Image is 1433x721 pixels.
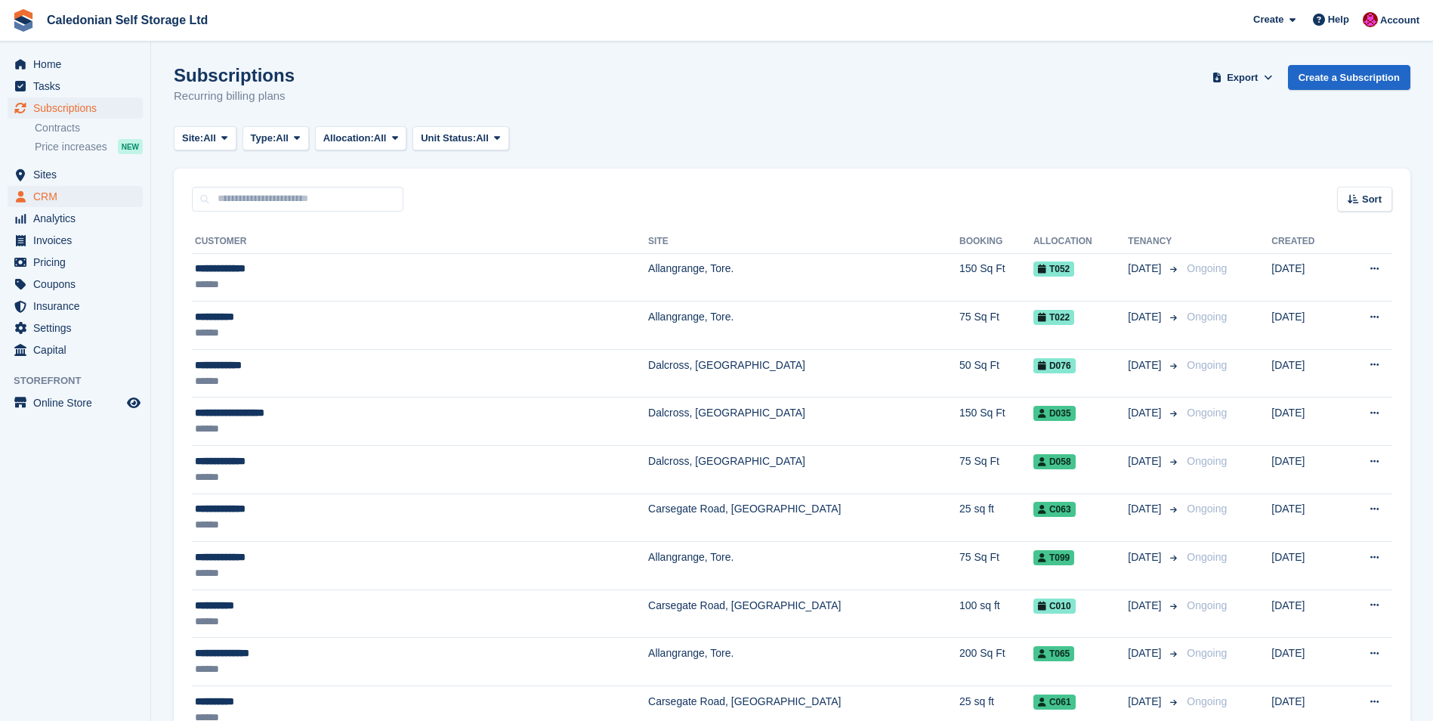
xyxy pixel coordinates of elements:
[648,253,959,302] td: Allangrange, Tore.
[1128,309,1164,325] span: [DATE]
[476,131,489,146] span: All
[33,339,124,360] span: Capital
[959,638,1033,686] td: 200 Sq Ft
[8,208,143,229] a: menu
[1033,406,1076,421] span: D035
[33,54,124,75] span: Home
[1380,13,1419,28] span: Account
[1271,542,1341,590] td: [DATE]
[315,126,407,151] button: Allocation: All
[1363,12,1378,27] img: Donald Mathieson
[1328,12,1349,27] span: Help
[8,76,143,97] a: menu
[125,394,143,412] a: Preview store
[33,317,124,339] span: Settings
[1362,192,1382,207] span: Sort
[33,76,124,97] span: Tasks
[648,542,959,590] td: Allangrange, Tore.
[14,373,150,388] span: Storefront
[1128,453,1164,469] span: [DATE]
[35,121,143,135] a: Contracts
[8,97,143,119] a: menu
[8,164,143,185] a: menu
[1128,261,1164,277] span: [DATE]
[33,274,124,295] span: Coupons
[648,398,959,446] td: Dalcross, [GEOGRAPHIC_DATA]
[8,230,143,251] a: menu
[33,252,124,273] span: Pricing
[1128,694,1164,710] span: [DATE]
[1128,501,1164,517] span: [DATE]
[1187,503,1227,515] span: Ongoing
[959,302,1033,350] td: 75 Sq Ft
[203,131,216,146] span: All
[1128,405,1164,421] span: [DATE]
[1271,349,1341,398] td: [DATE]
[1033,646,1074,661] span: T065
[1187,695,1227,707] span: Ongoing
[174,126,236,151] button: Site: All
[8,274,143,295] a: menu
[1033,358,1076,373] span: D076
[1128,357,1164,373] span: [DATE]
[648,589,959,638] td: Carsegate Road, [GEOGRAPHIC_DATA]
[1271,638,1341,686] td: [DATE]
[1128,549,1164,565] span: [DATE]
[1033,599,1076,614] span: C010
[8,317,143,339] a: menu
[1187,551,1227,563] span: Ongoing
[648,446,959,494] td: Dalcross, [GEOGRAPHIC_DATA]
[1033,550,1074,565] span: T099
[33,392,124,413] span: Online Store
[374,131,387,146] span: All
[959,253,1033,302] td: 150 Sq Ft
[1271,589,1341,638] td: [DATE]
[1033,695,1076,710] span: C061
[41,8,214,32] a: Caledonian Self Storage Ltd
[8,186,143,207] a: menu
[33,296,124,317] span: Insurance
[12,9,35,32] img: stora-icon-8386f47178a22dfd0bd8f6a31ec36ba5ce8667c1dd55bd0f319d3a0aa187defe.svg
[174,65,295,85] h1: Subscriptions
[1288,65,1410,90] a: Create a Subscription
[648,638,959,686] td: Allangrange, Tore.
[1271,398,1341,446] td: [DATE]
[33,208,124,229] span: Analytics
[1187,455,1227,467] span: Ongoing
[959,446,1033,494] td: 75 Sq Ft
[959,589,1033,638] td: 100 sq ft
[192,230,648,254] th: Customer
[1271,494,1341,542] td: [DATE]
[648,302,959,350] td: Allangrange, Tore.
[421,131,476,146] span: Unit Status:
[8,392,143,413] a: menu
[33,186,124,207] span: CRM
[1209,65,1276,90] button: Export
[412,126,508,151] button: Unit Status: All
[276,131,289,146] span: All
[8,252,143,273] a: menu
[1033,502,1076,517] span: C063
[8,296,143,317] a: menu
[1128,230,1181,254] th: Tenancy
[1033,230,1128,254] th: Allocation
[959,230,1033,254] th: Booking
[33,230,124,251] span: Invoices
[1227,70,1258,85] span: Export
[1128,645,1164,661] span: [DATE]
[1187,647,1227,659] span: Ongoing
[118,139,143,154] div: NEW
[1271,302,1341,350] td: [DATE]
[33,164,124,185] span: Sites
[1187,359,1227,371] span: Ongoing
[959,349,1033,398] td: 50 Sq Ft
[35,138,143,155] a: Price increases NEW
[1033,454,1076,469] span: D058
[242,126,309,151] button: Type: All
[959,542,1033,590] td: 75 Sq Ft
[35,140,107,154] span: Price increases
[8,54,143,75] a: menu
[182,131,203,146] span: Site:
[1271,230,1341,254] th: Created
[323,131,374,146] span: Allocation:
